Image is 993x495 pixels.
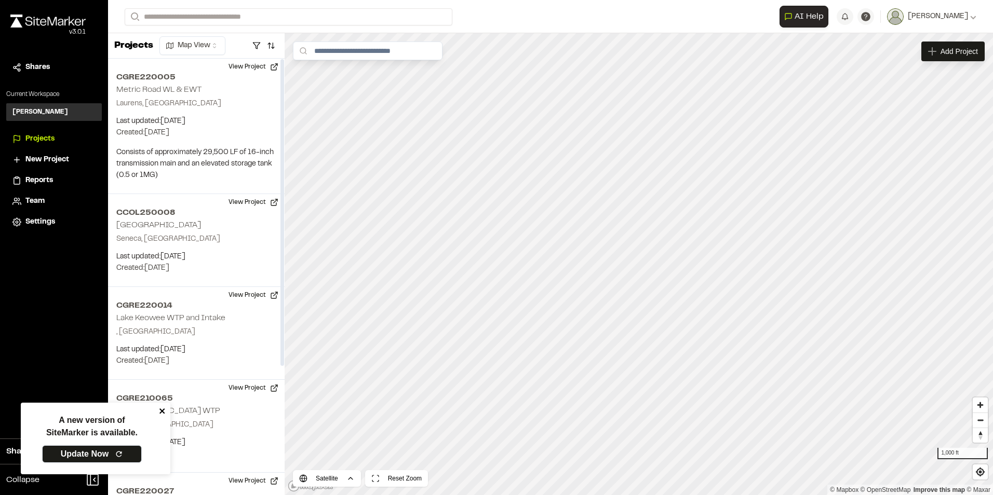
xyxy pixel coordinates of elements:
[25,133,55,145] span: Projects
[116,233,276,245] p: Seneca, [GEOGRAPHIC_DATA]
[288,480,333,492] a: Mapbox logo
[222,380,285,396] button: View Project
[780,6,833,27] div: Open AI Assistant
[222,473,285,489] button: View Project
[12,216,96,228] a: Settings
[861,486,911,493] a: OpenStreetMap
[10,27,86,37] div: Oh geez...please don't...
[125,8,143,25] button: Search
[116,263,276,274] p: Created: [DATE]
[12,154,96,166] a: New Project
[973,428,988,443] button: Reset bearing to north
[46,414,138,439] p: A new version of SiteMarker is available.
[973,397,988,412] button: Zoom in
[973,412,988,428] button: Zoom out
[967,486,990,493] a: Maxar
[116,127,276,139] p: Created: [DATE]
[937,448,988,459] div: 1,000 ft
[116,222,201,229] h2: [GEOGRAPHIC_DATA]
[116,392,276,405] h2: CGRE210065
[159,407,166,415] button: close
[914,486,965,493] a: Map feedback
[12,196,96,207] a: Team
[10,15,86,27] img: rebrand.png
[222,194,285,211] button: View Project
[116,344,276,355] p: Last updated: [DATE]
[116,71,276,84] h2: CGRE220005
[116,251,276,263] p: Last updated: [DATE]
[116,419,276,431] p: Aiken, [GEOGRAPHIC_DATA]
[365,470,428,487] button: Reset Zoom
[116,86,202,93] h2: Metric Road WL & EWT
[780,6,828,27] button: Open AI Assistant
[25,196,45,207] span: Team
[116,355,276,367] p: Created: [DATE]
[116,326,276,338] p: , [GEOGRAPHIC_DATA]
[25,175,53,186] span: Reports
[6,90,102,99] p: Current Workspace
[887,8,904,25] img: User
[116,147,276,181] p: Consists of approximately 29,500 LF of 16-inch transmission main and an elevated storage tank (0....
[908,11,968,22] span: [PERSON_NAME]
[285,33,993,495] canvas: Map
[116,314,225,322] h2: Lake Keowee WTP and Intake
[222,287,285,304] button: View Project
[973,464,988,479] button: Find my location
[42,445,142,463] a: Update Now
[25,62,50,73] span: Shares
[116,116,276,127] p: Last updated: [DATE]
[116,98,276,109] p: Laurens, [GEOGRAPHIC_DATA]
[12,133,96,145] a: Projects
[12,62,96,73] a: Shares
[116,437,276,448] p: Last updated: [DATE]
[887,8,976,25] button: [PERSON_NAME]
[25,216,55,228] span: Settings
[795,10,824,23] span: AI Help
[6,474,39,486] span: Collapse
[12,175,96,186] a: Reports
[116,448,276,460] p: Created: [DATE]
[114,39,153,53] p: Projects
[293,470,361,487] button: Satellite
[116,299,276,312] h2: CGRE220014
[222,59,285,75] button: View Project
[12,107,68,117] h3: [PERSON_NAME]
[6,445,76,458] span: Share Workspace
[941,46,978,57] span: Add Project
[25,154,69,166] span: New Project
[830,486,858,493] a: Mapbox
[116,207,276,219] h2: CCOL250008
